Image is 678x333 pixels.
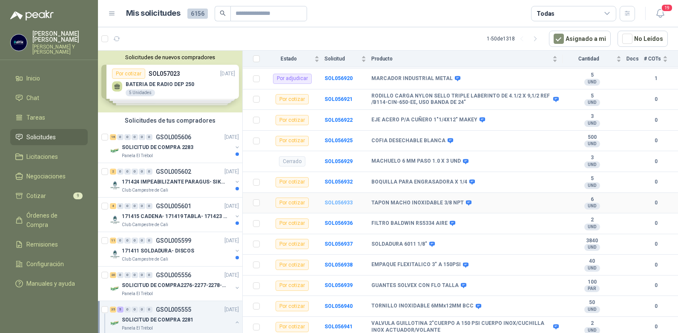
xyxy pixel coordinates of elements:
p: 171424 IMPEABILIZANTE PARAGUS- SIKALASTIC [122,178,228,186]
b: 2 [563,320,621,327]
p: GSOL005599 [156,238,191,244]
p: Club Campestre de Cali [122,256,168,263]
div: 2 [110,169,116,175]
span: Tareas [26,113,45,122]
div: Por cotizar [276,322,309,332]
span: # COTs [644,56,661,62]
div: Por cotizar [276,218,309,229]
a: SOL056925 [325,138,353,144]
div: 0 [146,203,152,209]
a: Chat [10,90,88,106]
p: SOLICITUD DE COMPRA2276-2277-2278-2284-2285- [122,281,228,290]
p: [DATE] [224,202,239,210]
div: UND [584,244,600,251]
div: Por cotizar [276,177,309,187]
span: Cantidad [563,56,615,62]
span: search [220,10,226,16]
b: SOL056932 [325,179,353,185]
b: 0 [644,137,668,145]
p: [PERSON_NAME] [PERSON_NAME] [32,31,88,43]
img: Company Logo [110,249,120,259]
div: 0 [124,238,131,244]
b: 0 [644,95,668,103]
div: Cerrado [279,156,305,166]
b: TAPON MACHO INOXIDABLE 3/8 NPT [371,200,464,207]
p: [DATE] [224,306,239,314]
p: GSOL005602 [156,169,191,175]
button: No Leídos [618,31,668,47]
button: 19 [652,6,668,21]
div: 5 [117,307,124,313]
b: FILTRO BALDWIN RS5334 AIRE [371,220,448,227]
b: 50 [563,299,621,306]
span: Órdenes de Compra [26,211,80,230]
b: SOL056936 [325,220,353,226]
a: SOL056920 [325,75,353,81]
th: Producto [371,51,563,67]
div: 0 [139,169,145,175]
p: GSOL005601 [156,203,191,209]
div: UND [584,224,600,230]
div: 0 [132,134,138,140]
b: 0 [644,281,668,290]
span: Estado [265,56,313,62]
b: 3840 [563,238,621,244]
div: 0 [124,134,131,140]
b: 0 [644,158,668,166]
b: 5 [563,93,621,100]
a: SOL056939 [325,282,353,288]
p: GSOL005555 [156,307,191,313]
a: Manuales y ayuda [10,276,88,292]
p: [DATE] [224,237,239,245]
div: Solicitudes de nuevos compradoresPor cotizarSOL057023[DATE] BATERIA DE RADIO DEP 2505 UnidadesPor... [98,51,242,112]
b: 3 [563,113,621,120]
b: 2 [563,217,621,224]
a: 16 0 0 0 0 0 GSOL005606[DATE] Company LogoSOLICITUD DE COMPRA 2283Panela El Trébol [110,132,241,159]
img: Company Logo [11,34,27,51]
a: 35 5 0 0 0 0 GSOL005555[DATE] Company LogoSOLICITUD DE COMPRA 2281Panela El Trébol [110,304,241,332]
b: SOLDADURA 6011 1/8" [371,241,427,248]
span: 6156 [187,9,208,19]
div: 0 [146,169,152,175]
div: Por cotizar [276,281,309,291]
div: Por cotizar [276,115,309,125]
p: SOLICITUD DE COMPRA 2281 [122,316,193,324]
img: Company Logo [110,146,120,156]
span: Inicio [26,74,40,83]
div: Por adjudicar [273,74,312,84]
b: 0 [644,302,668,310]
div: 0 [146,238,152,244]
span: Negociaciones [26,172,66,181]
img: Logo peakr [10,10,54,20]
h1: Mis solicitudes [126,7,181,20]
a: Licitaciones [10,149,88,165]
p: Club Campestre de Cali [122,221,168,228]
div: 0 [117,272,124,278]
a: Órdenes de Compra [10,207,88,233]
a: 20 0 0 0 0 0 GSOL005556[DATE] Company LogoSOLICITUD DE COMPRA2276-2277-2278-2284-2285-Panela El T... [110,270,241,297]
div: 0 [139,272,145,278]
div: Por cotizar [276,260,309,270]
b: RODILLO CARGA NYLON SELLO TRIPLE LABERINTO DE 4.1/2 X 9,1/2 REF /B114-CIN-650-EE, USO BANDA DE 24" [371,93,551,106]
b: SOL056921 [325,96,353,102]
div: 0 [139,134,145,140]
a: SOL056941 [325,324,353,330]
div: UND [584,265,600,272]
b: SOL056929 [325,158,353,164]
th: Docs [626,51,644,67]
b: 500 [563,134,621,141]
b: 0 [644,219,668,227]
a: SOL056937 [325,241,353,247]
a: Negociaciones [10,168,88,184]
div: 20 [110,272,116,278]
b: 1 [644,75,668,83]
span: Licitaciones [26,152,58,161]
span: Manuales y ayuda [26,279,75,288]
p: 171415 CADENA- 171419 TABLA- 171423 VARILLA [122,212,228,221]
div: UND [584,306,600,313]
b: 6 [563,196,621,203]
span: Cotizar [26,191,46,201]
